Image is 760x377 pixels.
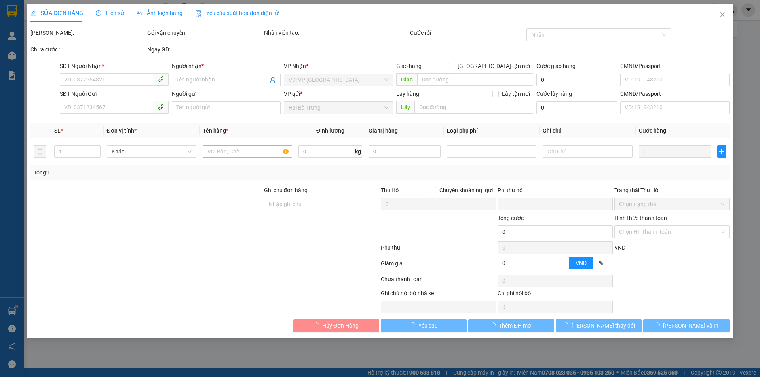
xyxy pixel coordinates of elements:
[718,148,726,155] span: plus
[380,243,497,257] div: Phụ thu
[354,145,362,158] span: kg
[381,289,496,301] div: Ghi chú nội bộ nhà xe
[396,63,422,69] span: Giao hàng
[536,91,572,97] label: Cước lấy hàng
[369,127,398,134] span: Giá trị hàng
[313,322,322,328] span: loading
[644,319,730,332] button: [PERSON_NAME] và In
[576,260,587,266] span: VND
[96,10,101,16] span: clock-circle
[203,127,228,134] span: Tên hàng
[30,28,146,37] div: [PERSON_NAME]:
[410,28,525,37] div: Cước rồi :
[284,89,393,98] div: VP gửi
[381,187,399,193] span: Thu Hộ
[498,186,613,198] div: Phí thu hộ
[556,319,642,332] button: [PERSON_NAME] thay đổi
[639,145,711,158] input: 0
[264,28,408,37] div: Nhân viên tạo:
[614,244,625,251] span: VND
[289,102,388,114] span: Hai Bà Trưng
[284,63,306,69] span: VP Nhận
[30,10,36,16] span: edit
[195,10,279,16] span: Yêu cầu xuất hóa đơn điện tử
[620,62,729,70] div: CMND/Passport
[536,74,617,86] input: Cước giao hàng
[380,259,497,273] div: Giảm giá
[540,123,636,138] th: Ghi chú
[137,10,142,16] span: picture
[663,321,718,330] span: [PERSON_NAME] và In
[60,89,169,98] div: SĐT Người Gửi
[270,77,276,83] span: user-add
[396,91,419,97] span: Lấy hàng
[137,10,182,16] span: Ảnh kiện hàng
[381,319,467,332] button: Yêu cầu
[599,260,603,266] span: %
[614,215,667,221] label: Hình thức thanh toán
[444,123,540,138] th: Loại phụ phí
[418,321,438,330] span: Yêu cầu
[55,127,61,134] span: SL
[195,10,201,17] img: icon
[147,28,262,37] div: Gói vận chuyển:
[498,215,524,221] span: Tổng cước
[572,321,635,330] span: [PERSON_NAME] thay đổi
[490,322,499,328] span: loading
[417,73,533,86] input: Dọc đường
[158,104,164,110] span: phone
[499,89,533,98] span: Lấy tận nơi
[107,127,137,134] span: Đơn vị tính
[322,321,359,330] span: Hủy Đơn Hàng
[34,145,46,158] button: delete
[468,319,554,332] button: Thêm ĐH mới
[203,145,292,158] input: VD: Bàn, Ghế
[264,198,379,210] input: Ghi chú đơn hàng
[158,76,164,82] span: phone
[536,63,576,69] label: Cước giao hàng
[30,10,83,16] span: SỬA ĐƠN HÀNG
[172,89,281,98] div: Người gửi
[34,168,293,177] div: Tổng: 1
[614,186,730,195] div: Trạng thái Thu Hộ
[498,289,613,301] div: Chi phí nội bộ
[717,145,726,158] button: plus
[112,146,192,157] span: Khác
[396,73,417,86] span: Giao
[396,101,414,114] span: Lấy
[563,322,572,328] span: loading
[172,62,281,70] div: Người nhận
[711,4,733,26] button: Close
[264,187,308,193] label: Ghi chú đơn hàng
[414,101,533,114] input: Dọc đường
[543,145,633,158] input: Ghi Chú
[499,321,532,330] span: Thêm ĐH mới
[380,275,497,289] div: Chưa thanh toán
[620,89,729,98] div: CMND/Passport
[639,127,666,134] span: Cước hàng
[316,127,344,134] span: Định lượng
[436,186,496,195] span: Chuyển khoản ng. gửi
[96,10,124,16] span: Lịch sử
[30,45,146,54] div: Chưa cước :
[536,101,617,114] input: Cước lấy hàng
[410,322,418,328] span: loading
[719,11,726,18] span: close
[147,45,262,54] div: Ngày GD:
[654,322,663,328] span: loading
[454,62,533,70] span: [GEOGRAPHIC_DATA] tận nơi
[60,62,169,70] div: SĐT Người Nhận
[619,198,725,210] span: Chọn trạng thái
[293,319,379,332] button: Hủy Đơn Hàng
